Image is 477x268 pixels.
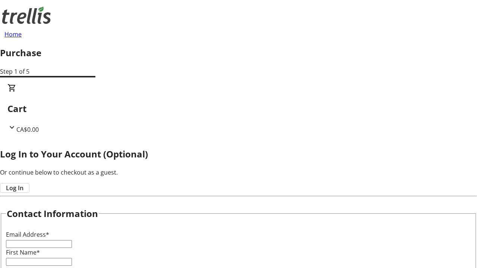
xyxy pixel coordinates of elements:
[6,248,40,256] label: First Name*
[7,207,98,220] h2: Contact Information
[7,83,470,134] div: CartCA$0.00
[16,125,39,134] span: CA$0.00
[6,184,23,192] span: Log In
[7,102,470,115] h2: Cart
[6,230,49,239] label: Email Address*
